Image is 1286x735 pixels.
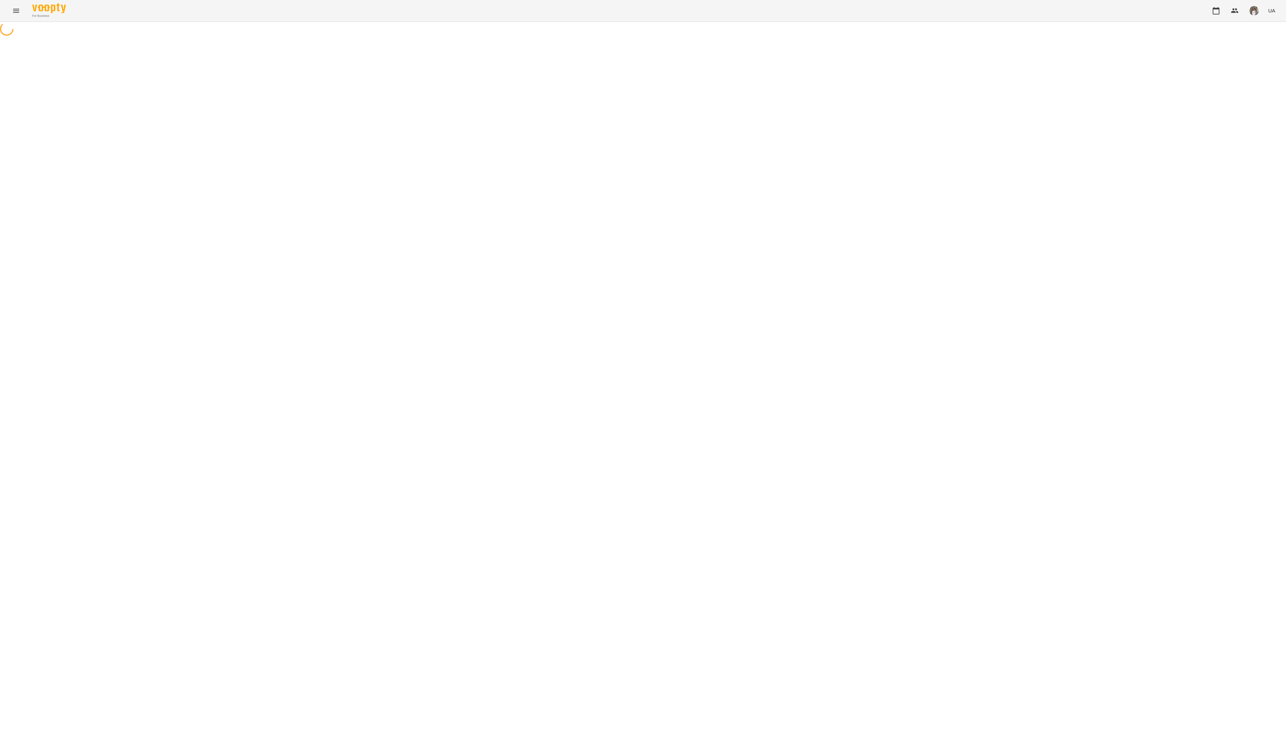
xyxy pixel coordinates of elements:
button: UA [1265,4,1278,17]
span: For Business [32,14,66,18]
img: 364895220a4789552a8225db6642e1db.jpeg [1249,6,1259,15]
span: UA [1268,7,1275,14]
img: Voopty Logo [32,3,66,13]
button: Menu [8,3,24,19]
